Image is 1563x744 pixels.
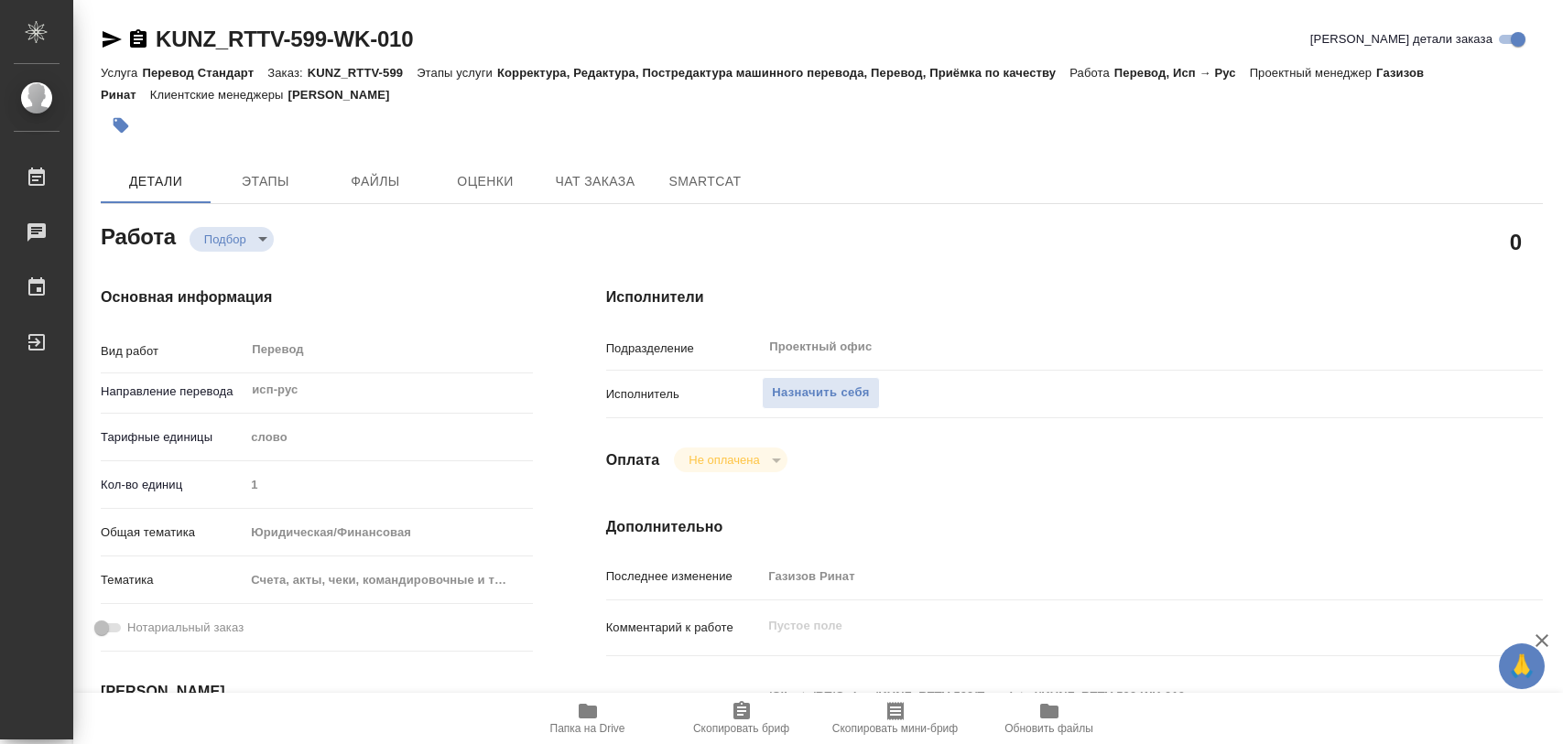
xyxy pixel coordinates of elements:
[156,27,413,51] a: KUNZ_RTTV-599-WK-010
[762,563,1464,589] input: Пустое поле
[1114,66,1250,80] p: Перевод, Исп → Рус
[683,452,765,468] button: Не оплачена
[142,66,267,80] p: Перевод Стандарт
[1506,647,1537,685] span: 🙏
[441,170,529,193] span: Оценки
[101,571,244,589] p: Тематика
[665,693,819,744] button: Скопировать бриф
[101,523,244,542] p: Общая тематика
[497,66,1069,80] p: Корректура, Редактура, Постредактура машинного перевода, Перевод, Приёмка по качеству
[101,28,123,50] button: Скопировать ссылку для ЯМессенджера
[244,471,532,498] input: Пустое поле
[1004,722,1093,735] span: Обновить файлы
[1310,30,1492,49] span: [PERSON_NAME] детали заказа
[606,449,660,471] h4: Оплата
[606,286,1543,308] h4: Исполнители
[150,88,288,102] p: Клиентские менеджеры
[127,619,244,637] span: Нотариальный заказ
[244,517,532,548] div: Юридическая/Финансовая
[244,422,532,453] div: слово
[819,693,972,744] button: Скопировать мини-бриф
[606,385,763,404] p: Исполнитель
[1499,643,1545,689] button: 🙏
[693,722,789,735] span: Скопировать бриф
[308,66,417,80] p: KUNZ_RTTV-599
[606,689,763,707] p: Путь на drive
[550,722,625,735] span: Папка на Drive
[762,377,879,409] button: Назначить себя
[101,105,141,146] button: Добавить тэг
[112,170,200,193] span: Детали
[972,693,1126,744] button: Обновить файлы
[606,516,1543,538] h4: Дополнительно
[101,428,244,447] p: Тарифные единицы
[244,565,532,596] div: Счета, акты, чеки, командировочные и таможенные документы
[101,219,176,252] h2: Работа
[127,28,149,50] button: Скопировать ссылку
[417,66,497,80] p: Этапы услуги
[606,619,763,637] p: Комментарий к работе
[1510,226,1522,257] h2: 0
[288,88,404,102] p: [PERSON_NAME]
[832,722,958,735] span: Скопировать мини-бриф
[674,447,787,472] div: Подбор
[762,681,1464,712] textarea: /Clients/RT/Orders/KUNZ_RTTV-599/Translated/KUNZ_RTTV-599-WK-010
[511,693,665,744] button: Папка на Drive
[101,383,244,401] p: Направление перевода
[661,170,749,193] span: SmartCat
[222,170,309,193] span: Этапы
[101,476,244,494] p: Кол-во единиц
[606,567,763,586] p: Последнее изменение
[1250,66,1376,80] p: Проектный менеджер
[267,66,307,80] p: Заказ:
[101,681,533,703] h4: [PERSON_NAME]
[331,170,419,193] span: Файлы
[551,170,639,193] span: Чат заказа
[199,232,252,247] button: Подбор
[101,342,244,361] p: Вид работ
[1069,66,1114,80] p: Работа
[190,227,274,252] div: Подбор
[101,66,142,80] p: Услуга
[772,383,869,404] span: Назначить себя
[606,340,763,358] p: Подразделение
[101,286,533,308] h4: Основная информация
